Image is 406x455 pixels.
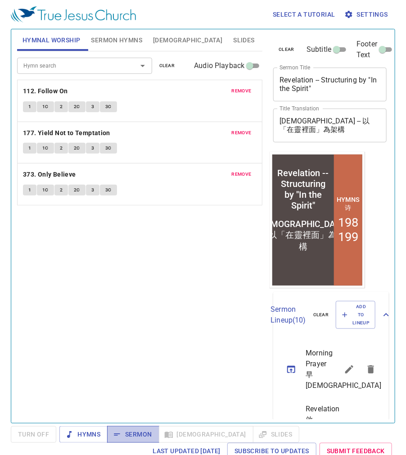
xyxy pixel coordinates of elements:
button: Settings [343,6,392,23]
span: 1C [42,103,49,111]
span: Subtitle [307,44,331,55]
span: 2 [60,186,63,194]
button: 2 [54,143,68,154]
p: Hymns 诗 [67,44,90,60]
span: Morning Prayer 早[DEMOGRAPHIC_DATA] [306,348,317,391]
span: 1 [28,103,31,111]
button: Add to Lineup [336,301,375,329]
span: Hymnal Worship [23,35,81,46]
p: Sermon Lineup ( 10 ) [271,304,306,326]
span: 3C [105,144,112,152]
span: 2C [74,144,80,152]
button: clear [154,60,180,71]
div: Sermon Lineup(10)clearAdd to Lineup [273,292,389,338]
button: 1 [23,101,36,112]
li: 198 [68,64,89,78]
span: Footer Text [356,39,377,60]
button: 1C [37,185,54,196]
span: 2 [60,103,63,111]
img: True Jesus Church [11,6,136,23]
button: 3C [100,101,117,112]
span: 2 [60,144,63,152]
span: Select a tutorial [273,9,335,20]
span: Sermon [114,429,152,440]
button: 2C [68,101,86,112]
span: Add to Lineup [342,303,370,328]
button: 3 [86,101,99,112]
button: remove [226,127,257,138]
button: remove [226,169,257,180]
span: remove [232,170,252,178]
textarea: Revelation -- Structuring by "In the Spirit" [280,76,380,93]
button: 2C [68,185,86,196]
button: remove [226,86,257,96]
span: 3C [105,186,112,194]
button: 3C [100,143,117,154]
li: 199 [68,78,89,92]
span: 3 [91,186,94,194]
button: 177. Yield Not to Temptation [23,127,112,139]
button: 112. Follow On [23,86,69,97]
b: 112. Follow On [23,86,68,97]
button: Select a tutorial [269,6,339,23]
span: clear [279,45,294,54]
span: 3C [105,103,112,111]
button: 3 [86,185,99,196]
button: 373. Only Believe [23,169,77,180]
button: 3 [86,143,99,154]
span: 2C [74,103,80,111]
button: Sermon [107,426,159,443]
span: 1 [28,144,31,152]
span: Audio Playback [194,60,244,71]
b: 177. Yield Not to Temptation [23,127,110,139]
span: Slides [233,35,254,46]
button: Hymns [59,426,108,443]
span: Sermon Hymns [91,35,142,46]
button: 1C [37,101,54,112]
span: 1 [28,186,31,194]
span: 1C [42,144,49,152]
span: Hymns [67,429,100,440]
button: 2 [54,101,68,112]
button: 1C [37,143,54,154]
span: Revelation 啟示錄 [306,404,317,447]
span: 3 [91,103,94,111]
span: clear [159,62,175,70]
span: remove [232,87,252,95]
iframe: from-child [270,152,365,288]
button: 1 [23,143,36,154]
button: 1 [23,185,36,196]
button: clear [273,44,300,55]
button: Open [136,59,149,72]
span: 1C [42,186,49,194]
span: 2C [74,186,80,194]
b: 373. Only Believe [23,169,76,180]
button: 3C [100,185,117,196]
button: 2C [68,143,86,154]
button: clear [308,309,334,320]
span: Settings [346,9,388,20]
textarea: [DEMOGRAPHIC_DATA] -- 以「在靈裡面」為架構 [280,117,380,134]
span: [DEMOGRAPHIC_DATA] [153,35,222,46]
button: 2 [54,185,68,196]
span: 3 [91,144,94,152]
span: clear [313,311,329,319]
span: remove [232,129,252,137]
